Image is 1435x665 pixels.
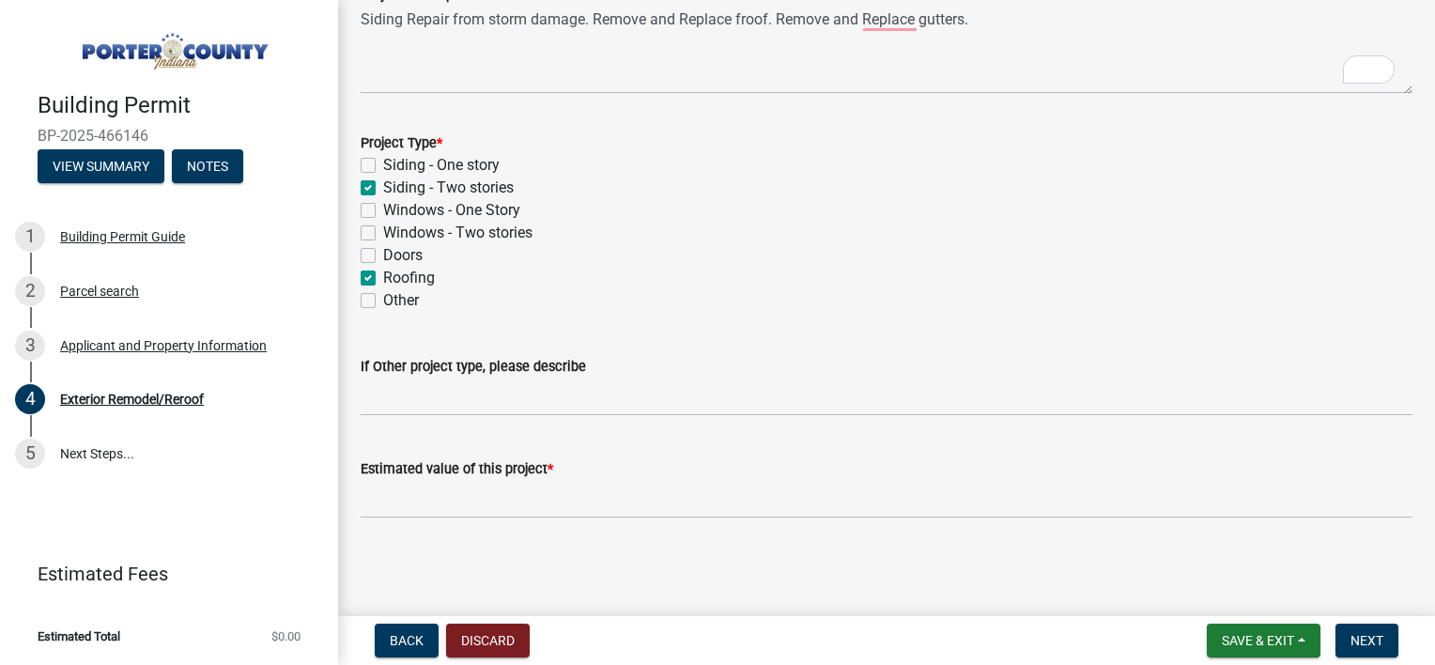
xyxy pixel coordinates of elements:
[38,20,308,72] img: Porter County, Indiana
[1222,633,1294,648] span: Save & Exit
[361,137,442,150] label: Project Type
[383,154,500,177] label: Siding - One story
[390,633,424,648] span: Back
[15,276,45,306] div: 2
[15,222,45,252] div: 1
[15,331,45,361] div: 3
[15,384,45,414] div: 4
[361,463,553,476] label: Estimated value of this project
[38,127,301,145] span: BP-2025-466146
[1335,624,1398,657] button: Next
[1350,633,1383,648] span: Next
[383,244,423,267] label: Doors
[446,624,530,657] button: Discard
[383,177,514,199] label: Siding - Two stories
[271,630,301,642] span: $0.00
[38,160,164,175] wm-modal-confirm: Summary
[361,361,586,374] label: If Other project type, please describe
[375,624,439,657] button: Back
[38,149,164,183] button: View Summary
[383,222,532,244] label: Windows - Two stories
[60,393,204,406] div: Exterior Remodel/Reroof
[38,92,323,119] h4: Building Permit
[15,555,308,593] a: Estimated Fees
[15,439,45,469] div: 5
[383,267,435,289] label: Roofing
[383,289,419,312] label: Other
[361,6,1412,94] textarea: To enrich screen reader interactions, please activate Accessibility in Grammarly extension settings
[60,285,139,298] div: Parcel search
[38,630,120,642] span: Estimated Total
[172,149,243,183] button: Notes
[1207,624,1320,657] button: Save & Exit
[383,199,520,222] label: Windows - One Story
[60,339,267,352] div: Applicant and Property Information
[60,230,185,243] div: Building Permit Guide
[172,160,243,175] wm-modal-confirm: Notes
